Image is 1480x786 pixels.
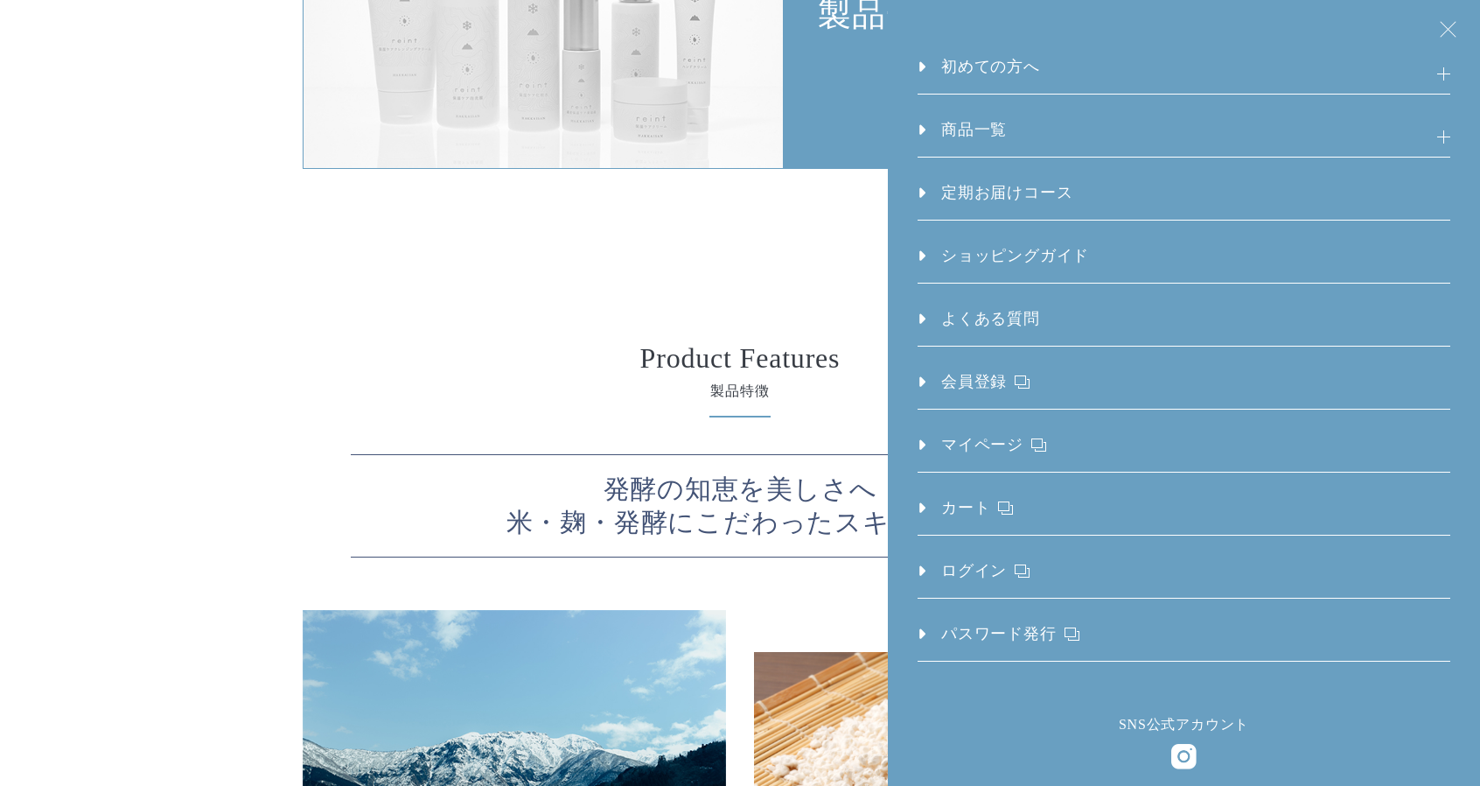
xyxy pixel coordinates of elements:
[346,344,1134,372] h2: Product Features
[918,307,1040,346] a: よくある質問
[918,622,1079,661] a: パスワード発行
[351,473,1129,539] p: 発酵の知恵を美しさへ 米・麹・発酵にこだわったスキンケア
[918,559,1030,598] a: ログイン
[918,433,1046,472] a: マイページ
[346,381,1134,402] span: 製品特徴
[918,496,1013,535] a: カート
[918,118,1007,157] a: 商品一覧
[1171,744,1197,769] img: インスタグラム
[918,370,1030,409] a: 会員登録
[918,181,1072,220] a: 定期お届けコース
[918,55,1040,94] a: 初めての方へ
[918,244,1089,283] a: ショッピングガイド
[888,714,1480,735] dt: SNS公式アカウント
